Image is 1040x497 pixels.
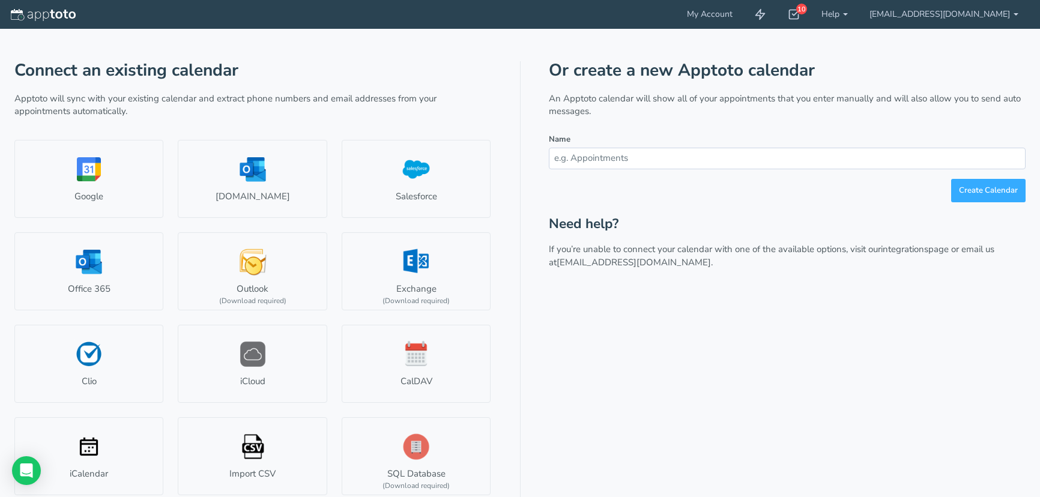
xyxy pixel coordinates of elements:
input: e.g. Appointments [549,148,1026,169]
h2: Need help? [549,217,1026,232]
a: iCloud [178,325,327,403]
a: iCalendar [14,417,163,495]
div: (Download required) [382,296,450,306]
h1: Or create a new Apptoto calendar [549,61,1026,80]
a: Exchange [342,232,491,310]
p: An Apptoto calendar will show all of your appointments that you enter manually and will also allo... [549,92,1026,118]
a: integrations [881,243,928,255]
a: Clio [14,325,163,403]
a: [DOMAIN_NAME] [178,140,327,218]
a: Outlook [178,232,327,310]
p: Apptoto will sync with your existing calendar and extract phone numbers and email addresses from ... [14,92,491,118]
label: Name [549,134,570,145]
a: Google [14,140,163,218]
img: logo-apptoto--white.svg [11,9,76,21]
div: (Download required) [219,296,286,306]
button: Create Calendar [951,179,1026,202]
div: (Download required) [382,481,450,491]
h1: Connect an existing calendar [14,61,491,80]
p: If you’re unable to connect your calendar with one of the available options, visit our page or em... [549,243,1026,269]
div: Open Intercom Messenger [12,456,41,485]
a: Office 365 [14,232,163,310]
a: Import CSV [178,417,327,495]
a: [EMAIL_ADDRESS][DOMAIN_NAME]. [557,256,713,268]
div: 10 [796,4,807,14]
a: Salesforce [342,140,491,218]
a: CalDAV [342,325,491,403]
a: SQL Database [342,417,491,495]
